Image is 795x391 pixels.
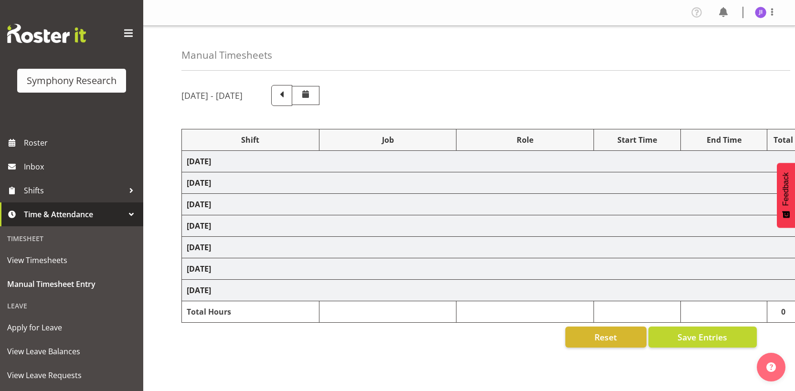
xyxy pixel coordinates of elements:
span: Roster [24,136,138,150]
span: Reset [594,331,617,343]
a: Apply for Leave [2,316,141,339]
button: Save Entries [648,327,757,348]
span: Manual Timesheet Entry [7,277,136,291]
div: End Time [686,134,763,146]
img: jonathan-isidoro5583.jpg [755,7,766,18]
span: Feedback [782,172,790,206]
div: Total [772,134,794,146]
span: Apply for Leave [7,320,136,335]
span: Save Entries [678,331,727,343]
button: Feedback - Show survey [777,163,795,228]
h5: [DATE] - [DATE] [181,90,243,101]
span: Inbox [24,159,138,174]
span: Shifts [24,183,124,198]
span: View Leave Balances [7,344,136,359]
button: Reset [565,327,647,348]
span: View Timesheets [7,253,136,267]
a: View Timesheets [2,248,141,272]
div: Start Time [599,134,676,146]
span: Time & Attendance [24,207,124,222]
a: View Leave Balances [2,339,141,363]
span: View Leave Requests [7,368,136,382]
a: Manual Timesheet Entry [2,272,141,296]
img: Rosterit website logo [7,24,86,43]
a: View Leave Requests [2,363,141,387]
div: Role [461,134,589,146]
td: Total Hours [182,301,319,323]
div: Job [324,134,452,146]
img: help-xxl-2.png [766,362,776,372]
div: Shift [187,134,314,146]
h4: Manual Timesheets [181,50,272,61]
div: Symphony Research [27,74,117,88]
div: Timesheet [2,229,141,248]
div: Leave [2,296,141,316]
